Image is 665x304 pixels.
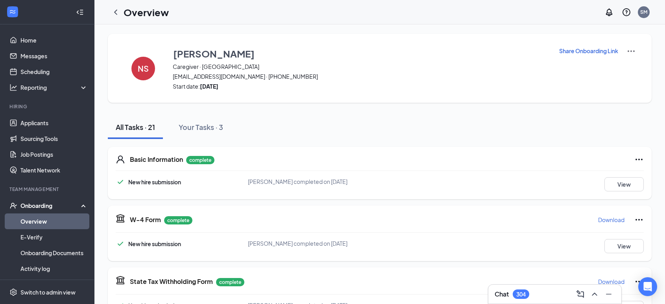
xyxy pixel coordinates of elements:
[128,178,181,185] span: New hire submission
[124,6,169,19] h1: Overview
[604,239,644,253] button: View
[638,277,657,296] div: Open Intercom Messenger
[20,146,88,162] a: Job Postings
[495,290,509,298] h3: Chat
[598,216,624,224] p: Download
[248,178,347,185] span: [PERSON_NAME] completed on [DATE]
[130,155,183,164] h5: Basic Information
[604,177,644,191] button: View
[248,240,347,247] span: [PERSON_NAME] completed on [DATE]
[516,291,526,298] div: 304
[116,275,125,285] svg: TaxGovernmentIcon
[604,289,613,299] svg: Minimize
[116,177,125,187] svg: Checkmark
[20,213,88,229] a: Overview
[9,83,17,91] svg: Analysis
[179,122,223,132] div: Your Tasks · 3
[602,288,615,300] button: Minimize
[9,8,17,16] svg: WorkstreamLogo
[186,156,214,164] p: complete
[173,46,549,61] button: [PERSON_NAME]
[9,103,86,110] div: Hiring
[20,83,88,91] div: Reporting
[20,162,88,178] a: Talent Network
[622,7,631,17] svg: QuestionInfo
[76,8,84,16] svg: Collapse
[173,72,549,80] span: [EMAIL_ADDRESS][DOMAIN_NAME] · [PHONE_NUMBER]
[111,7,120,17] svg: ChevronLeft
[173,63,549,70] span: Caregiver · [GEOGRAPHIC_DATA]
[9,202,17,209] svg: UserCheck
[20,131,88,146] a: Sourcing Tools
[20,261,88,276] a: Activity log
[20,115,88,131] a: Applicants
[559,47,618,55] p: Share Onboarding Link
[138,66,149,71] h4: NS
[116,155,125,164] svg: User
[116,122,155,132] div: All Tasks · 21
[200,83,218,90] strong: [DATE]
[634,277,644,286] svg: Ellipses
[20,288,76,296] div: Switch to admin view
[20,64,88,80] a: Scheduling
[164,216,192,224] p: complete
[640,9,647,15] div: SM
[576,289,585,299] svg: ComposeMessage
[128,240,181,247] span: New hire submission
[9,288,17,296] svg: Settings
[598,213,625,226] button: Download
[588,288,601,300] button: ChevronUp
[20,32,88,48] a: Home
[130,277,213,286] h5: State Tax Withholding Form
[116,239,125,248] svg: Checkmark
[20,276,88,292] a: Team
[626,46,636,56] img: More Actions
[20,245,88,261] a: Onboarding Documents
[574,288,587,300] button: ComposeMessage
[173,47,255,60] h3: [PERSON_NAME]
[20,229,88,245] a: E-Verify
[116,213,125,223] svg: TaxGovernmentIcon
[9,186,86,193] div: Team Management
[590,289,599,299] svg: ChevronUp
[20,202,81,209] div: Onboarding
[634,215,644,224] svg: Ellipses
[130,215,161,224] h5: W-4 Form
[598,275,625,288] button: Download
[604,7,614,17] svg: Notifications
[124,46,163,90] button: NS
[634,155,644,164] svg: Ellipses
[598,278,624,285] p: Download
[20,48,88,64] a: Messages
[216,278,244,286] p: complete
[173,82,549,90] span: Start date:
[559,46,619,55] button: Share Onboarding Link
